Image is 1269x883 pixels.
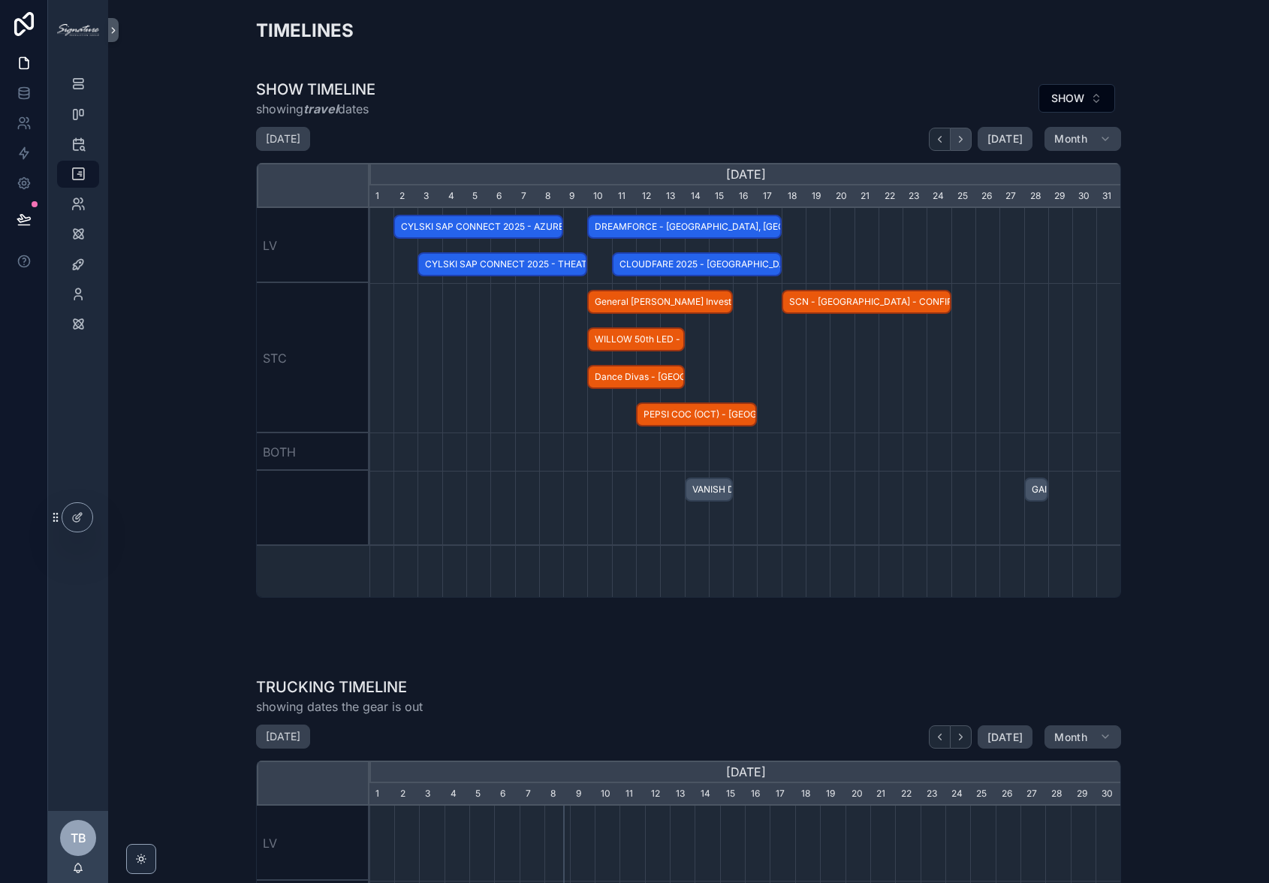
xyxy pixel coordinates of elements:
[419,252,586,277] span: CYLSKI SAP CONNECT 2025 - THEATER - [GEOGRAPHIC_DATA] - CONFIRMED
[685,478,734,502] div: VANISH DEMO - Saint Charles, IL - HOLD
[395,215,562,240] span: CYLSKI SAP CONNECT 2025 - AZURE BALLROOM - [GEOGRAPHIC_DATA] - CONFIRMED
[589,327,683,352] span: WILLOW 50th LED - [GEOGRAPHIC_DATA], [GEOGRAPHIC_DATA] - HOLD
[636,185,660,208] div: 12
[745,783,770,806] div: 16
[257,806,369,881] div: LV
[257,208,369,283] div: LV
[619,783,644,806] div: 11
[951,185,975,208] div: 25
[1096,783,1120,806] div: 30
[1044,725,1121,749] button: Month
[587,290,733,315] div: General Mills Investor Day - Twin Cities, MN - HOLD
[685,185,709,208] div: 14
[996,783,1020,806] div: 26
[369,783,394,806] div: 1
[612,185,636,208] div: 11
[494,783,519,806] div: 6
[417,252,587,277] div: CYLSKI SAP CONNECT 2025 - THEATER - LAS VEGAS - CONFIRMED
[256,677,423,698] h1: TRUCKING TIMELINE
[393,185,417,208] div: 2
[645,783,670,806] div: 12
[419,783,444,806] div: 3
[466,185,490,208] div: 5
[770,783,794,806] div: 17
[709,185,733,208] div: 15
[595,783,619,806] div: 10
[879,185,903,208] div: 22
[266,131,300,146] h2: [DATE]
[686,478,732,502] span: VANISH DEMO - Saint [PERSON_NAME], [GEOGRAPHIC_DATA] - HOLD
[670,783,695,806] div: 13
[256,100,375,118] span: showing dates
[1048,185,1072,208] div: 29
[570,783,595,806] div: 9
[563,185,587,208] div: 9
[987,132,1023,146] span: [DATE]
[587,327,684,352] div: WILLOW 50th LED - SOUTH BARRINGTON, IL - HOLD
[539,185,563,208] div: 8
[256,79,375,100] h1: SHOW TIMELINE
[256,18,354,43] h2: TIMELINES
[1051,91,1084,106] span: SHOW
[999,185,1023,208] div: 27
[613,252,780,277] span: CLOUDFARE 2025 - [GEOGRAPHIC_DATA] - CONFIRMED
[903,185,927,208] div: 23
[266,729,300,744] h2: [DATE]
[830,185,854,208] div: 20
[927,185,951,208] div: 24
[256,698,423,716] span: showing dates the gear is out
[589,365,683,390] span: Dance Divas - [GEOGRAPHIC_DATA] - CONFIRMED
[783,290,950,315] span: SCN - [GEOGRAPHIC_DATA] - CONFIRMED
[895,783,920,806] div: 22
[257,433,369,471] div: BOTH
[587,365,684,390] div: Dance Divas - Chicago - CONFIRMED
[855,185,879,208] div: 21
[48,60,108,357] div: scrollable content
[393,215,563,240] div: CYLSKI SAP CONNECT 2025 - AZURE BALLROOM - LAS VEGAS - CONFIRMED
[820,783,845,806] div: 19
[1071,783,1096,806] div: 29
[1045,783,1070,806] div: 28
[795,783,820,806] div: 18
[1054,731,1087,744] span: Month
[587,185,611,208] div: 10
[71,829,86,847] span: TB
[1096,185,1120,208] div: 31
[589,215,779,240] span: DREAMFORCE - [GEOGRAPHIC_DATA], [GEOGRAPHIC_DATA] - CONFIRMED
[806,185,830,208] div: 19
[782,290,951,315] div: SCN - Atlanta - CONFIRMED
[638,402,755,427] span: PEPSI COC (OCT) - [GEOGRAPHIC_DATA], [GEOGRAPHIC_DATA] -
[520,783,544,806] div: 7
[720,783,745,806] div: 15
[921,783,945,806] div: 23
[757,185,781,208] div: 17
[978,127,1032,151] button: [DATE]
[445,783,469,806] div: 4
[1024,185,1048,208] div: 28
[369,761,1121,783] div: [DATE]
[587,215,781,240] div: DREAMFORCE - SAN FRANCISCO, CA - CONFIRMED
[57,24,99,36] img: App logo
[636,402,757,427] div: PEPSI COC (OCT) - GREENWICH, CT -
[695,783,719,806] div: 14
[490,185,514,208] div: 6
[612,252,782,277] div: CLOUDFARE 2025 - Las Vegas - CONFIRMED
[515,185,539,208] div: 7
[369,163,1121,185] div: [DATE]
[987,731,1023,744] span: [DATE]
[845,783,870,806] div: 20
[870,783,895,806] div: 21
[1020,783,1045,806] div: 27
[660,185,684,208] div: 13
[1044,127,1121,151] button: Month
[469,783,494,806] div: 5
[1026,478,1047,502] span: GAIN Virtual - CONFIRMED
[394,783,419,806] div: 2
[733,185,757,208] div: 16
[975,185,999,208] div: 26
[369,185,393,208] div: 1
[544,783,569,806] div: 8
[970,783,995,806] div: 25
[945,783,970,806] div: 24
[417,185,442,208] div: 3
